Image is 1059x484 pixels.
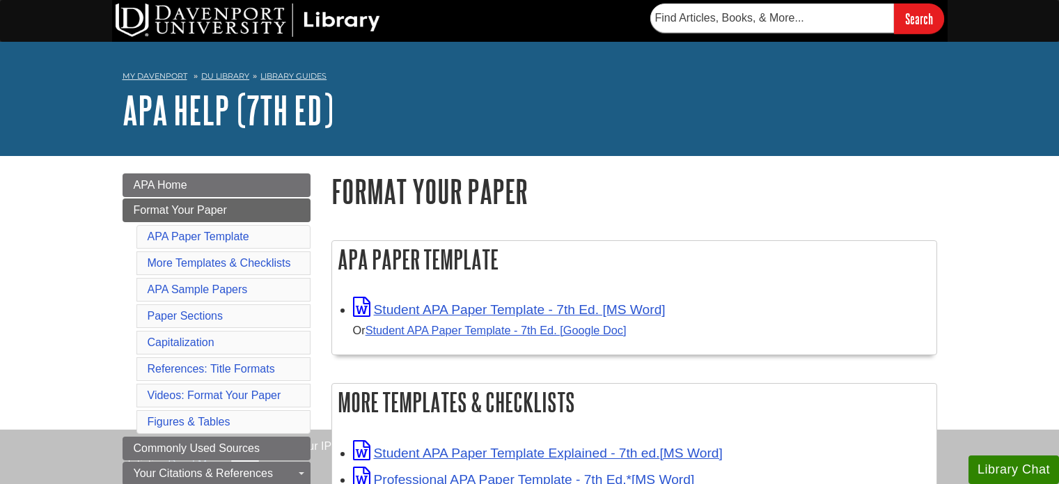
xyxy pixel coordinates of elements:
[650,3,944,33] form: Searches DU Library's articles, books, and more
[134,179,187,191] span: APA Home
[134,204,227,216] span: Format Your Paper
[968,455,1059,484] button: Library Chat
[134,467,273,479] span: Your Citations & References
[123,173,311,197] a: APA Home
[650,3,894,33] input: Find Articles, Books, & More...
[123,198,311,222] a: Format Your Paper
[148,336,214,348] a: Capitalization
[148,283,248,295] a: APA Sample Papers
[134,442,260,454] span: Commonly Used Sources
[201,71,249,81] a: DU Library
[148,363,275,375] a: References: Title Formats
[148,257,291,269] a: More Templates & Checklists
[353,446,723,460] a: Link opens in new window
[148,389,281,401] a: Videos: Format Your Paper
[148,310,223,322] a: Paper Sections
[148,231,249,242] a: APA Paper Template
[894,3,944,33] input: Search
[116,3,380,37] img: DU Library
[353,324,627,336] small: Or
[366,324,627,336] a: Student APA Paper Template - 7th Ed. [Google Doc]
[260,71,327,81] a: Library Guides
[332,384,936,421] h2: More Templates & Checklists
[332,241,936,278] h2: APA Paper Template
[123,88,334,132] a: APA Help (7th Ed)
[123,67,937,89] nav: breadcrumb
[353,302,666,317] a: Link opens in new window
[331,173,937,209] h1: Format Your Paper
[123,437,311,460] a: Commonly Used Sources
[148,416,230,428] a: Figures & Tables
[123,70,187,82] a: My Davenport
